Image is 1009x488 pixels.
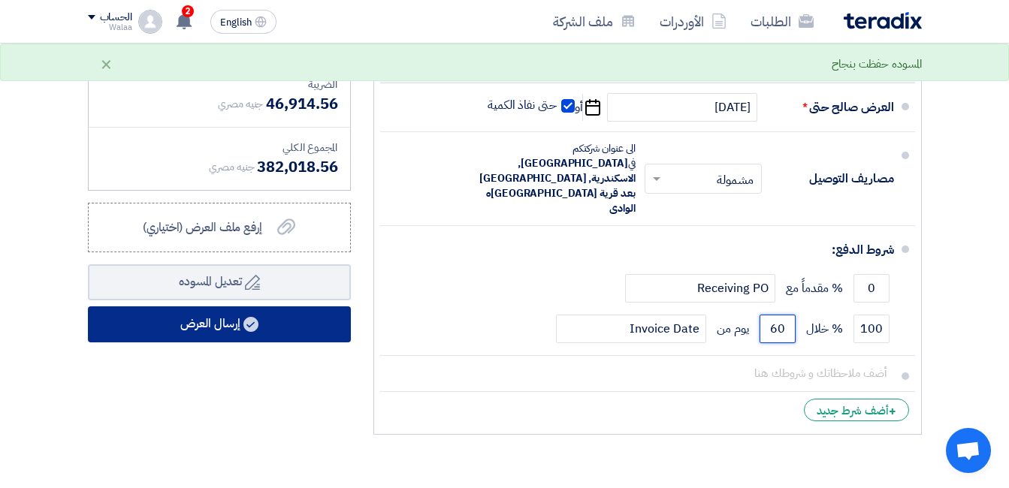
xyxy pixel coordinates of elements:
span: 2 [182,5,194,17]
button: English [210,10,276,34]
div: شروط الدفع: [404,232,894,268]
span: + [889,402,896,420]
input: أضف ملاحظاتك و شروطك هنا [392,359,894,387]
input: payment-term-1 [853,274,890,303]
div: المجموع الكلي [101,140,338,155]
div: العرض صالح حتى [774,89,894,125]
a: الأوردرات [648,4,739,39]
div: الى عنوان شركتكم في [470,141,636,216]
input: payment-term-2 [760,315,796,343]
span: % خلال [806,321,843,336]
div: المسوده حفظت بنجاح [832,56,921,73]
input: سنة-شهر-يوم [607,93,757,122]
span: إرفع ملف العرض (اختياري) [143,218,262,236]
input: payment-term-2 [625,274,775,303]
a: ملف الشركة [541,4,648,39]
span: English [220,17,252,28]
span: جنيه مصري [209,159,254,175]
div: مصاريف التوصيل [774,161,894,197]
span: [GEOGRAPHIC_DATA], الاسكندرية, [GEOGRAPHIC_DATA] بعد قرية [GEOGRAPHIC_DATA]ه الوادى [479,155,635,216]
span: 46,914.56 [266,92,337,115]
a: الطلبات [739,4,826,39]
span: أو [575,100,583,115]
span: جنيه مصري [218,96,263,112]
img: Teradix logo [844,12,922,29]
span: يوم من [717,321,749,336]
button: إرسال العرض [88,306,351,342]
img: profile_test.png [138,10,162,34]
div: Walaa [88,23,132,32]
div: الحساب [100,11,132,24]
div: أضف شرط جديد [804,399,909,421]
div: الضريبة [101,77,338,92]
label: حتى نفاذ الكمية [488,98,575,113]
span: 382,018.56 [257,155,337,178]
span: % مقدماً مع [786,281,842,296]
div: × [100,55,113,73]
input: payment-term-2 [853,315,890,343]
input: payment-term-2 [556,315,706,343]
button: تعديل المسوده [88,264,351,300]
a: Open chat [946,428,991,473]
